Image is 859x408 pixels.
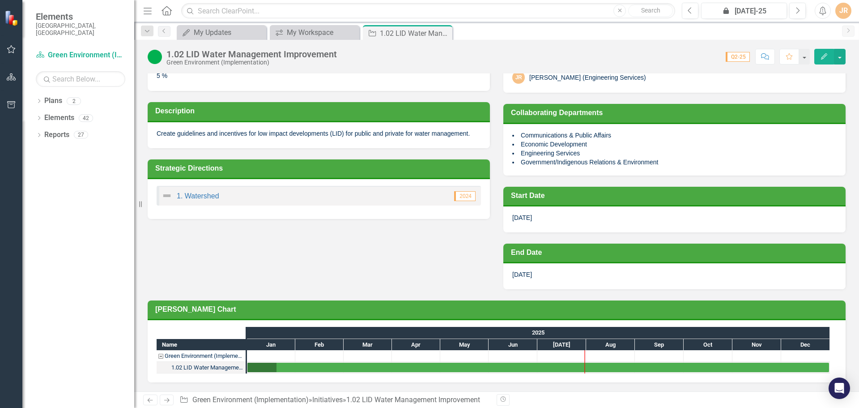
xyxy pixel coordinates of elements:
[511,248,841,257] h3: End Date
[171,362,243,374] div: 1.02 LID Water Management Improvement
[247,339,295,351] div: Jan
[36,22,125,37] small: [GEOGRAPHIC_DATA], [GEOGRAPHIC_DATA]
[829,378,850,399] div: Open Intercom Messenger
[157,350,246,362] div: Task: Green Environment (Implementation) Start date: 2025-01-01 End date: 2025-01-02
[79,114,93,122] div: 42
[512,71,525,84] div: JR
[521,141,587,148] span: Economic Development
[641,7,660,14] span: Search
[312,395,343,404] a: Initiatives
[36,11,125,22] span: Elements
[628,4,673,17] button: Search
[346,395,480,404] div: 1.02 LID Water Management Improvement
[247,363,829,372] div: Task: Start date: 2025-01-01 End date: 2025-12-31
[512,214,532,221] span: [DATE]
[529,73,646,82] div: [PERSON_NAME] (Engineering Services)
[586,339,635,351] div: Aug
[36,71,125,87] input: Search Below...
[684,339,732,351] div: Oct
[177,192,219,200] a: 1. Watershed
[162,190,172,201] img: Not Defined
[192,395,309,404] a: Green Environment (Implementation)
[295,339,344,351] div: Feb
[521,159,658,166] span: Government/Indigenous Relations & Environment
[44,96,62,106] a: Plans
[511,191,841,200] h3: Start Date
[74,131,88,139] div: 27
[247,327,830,339] div: 2025
[44,113,74,123] a: Elements
[511,108,841,117] h3: Collaborating Departments
[165,350,243,362] div: Green Environment (Implementation)
[272,27,357,38] a: My Workspace
[157,362,246,374] div: 1.02 LID Water Management Improvement
[36,50,125,60] a: Green Environment (Implementation)
[781,339,830,351] div: Dec
[157,350,246,362] div: Green Environment (Implementation)
[179,395,490,405] div: » »
[157,362,246,374] div: Task: Start date: 2025-01-01 End date: 2025-12-31
[4,10,20,26] img: ClearPoint Strategy
[380,28,450,39] div: 1.02 LID Water Management Improvement
[704,6,784,17] div: [DATE]-25
[157,129,481,138] p: Create guidelines and incentives for low impact developments (LID) for public and private for wat...
[155,107,485,115] h3: Description
[440,339,489,351] div: May
[726,52,750,62] span: Q2-25
[521,132,611,139] span: Communications & Public Affairs
[157,339,246,350] div: Name
[537,339,586,351] div: Jul
[148,50,162,64] img: On Track
[489,339,537,351] div: Jun
[635,339,684,351] div: Sep
[155,305,841,314] h3: [PERSON_NAME] Chart
[194,27,264,38] div: My Updates
[181,3,675,19] input: Search ClearPoint...
[512,271,532,278] span: [DATE]
[521,150,580,157] span: Engineering Services
[287,27,357,38] div: My Workspace
[344,339,392,351] div: Mar
[148,64,490,90] div: 5 %
[835,3,851,19] button: JR
[392,339,440,351] div: Apr
[454,191,476,201] span: 2024
[701,3,787,19] button: [DATE]-25
[732,339,781,351] div: Nov
[44,130,69,140] a: Reports
[155,164,485,172] h3: Strategic Directions
[67,97,81,105] div: 2
[166,49,337,59] div: 1.02 LID Water Management Improvement
[179,27,264,38] a: My Updates
[166,59,337,66] div: Green Environment (Implementation)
